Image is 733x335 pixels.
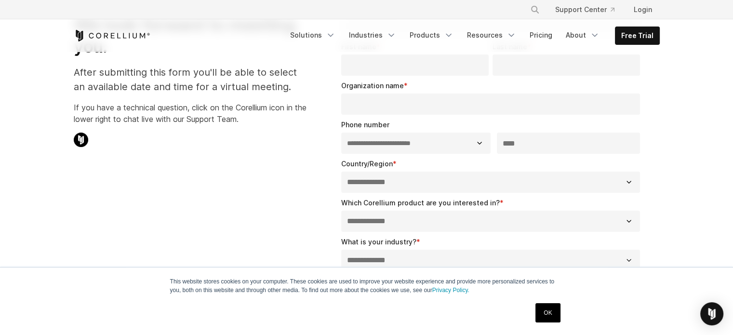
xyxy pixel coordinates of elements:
[461,27,522,44] a: Resources
[341,199,500,207] span: Which Corellium product are you interested in?
[560,27,605,44] a: About
[341,121,389,129] span: Phone number
[535,303,560,322] a: OK
[547,1,622,18] a: Support Center
[170,277,563,295] p: This website stores cookies on your computer. These cookies are used to improve your website expe...
[519,1,660,18] div: Navigation Menu
[341,160,393,168] span: Country/Region
[626,1,660,18] a: Login
[74,133,88,147] img: Corellium Chat Icon
[341,81,404,90] span: Organization name
[404,27,459,44] a: Products
[432,287,469,294] a: Privacy Policy.
[341,238,416,246] span: What is your industry?
[74,65,307,94] p: After submitting this form you'll be able to select an available date and time for a virtual meet...
[526,1,544,18] button: Search
[615,27,659,44] a: Free Trial
[284,27,341,44] a: Solutions
[700,302,723,325] div: Open Intercom Messenger
[74,30,150,41] a: Corellium Home
[74,102,307,125] p: If you have a technical question, click on the Corellium icon in the lower right to chat live wit...
[343,27,402,44] a: Industries
[284,27,660,45] div: Navigation Menu
[524,27,558,44] a: Pricing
